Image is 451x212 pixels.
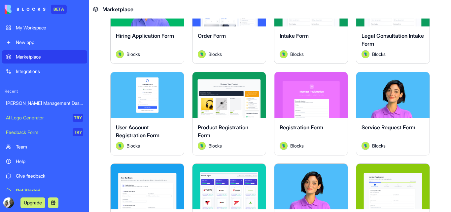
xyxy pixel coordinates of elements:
[198,32,226,39] span: Order Form
[2,21,87,34] a: My Workspace
[102,5,133,13] span: Marketplace
[126,51,140,58] span: Blocks
[280,142,288,150] img: Avatar
[198,50,206,58] img: Avatar
[73,128,83,136] div: TRY
[274,72,348,155] a: Registration FormAvatarBlocks
[362,142,369,150] img: Avatar
[198,142,206,150] img: Avatar
[16,173,83,179] div: Give feedback
[280,50,288,58] img: Avatar
[6,129,68,136] div: Feedback Form
[2,184,87,197] a: Get Started
[16,24,83,31] div: My Workspace
[16,54,83,60] div: Marketplace
[126,142,140,149] span: Blocks
[5,5,46,14] img: logo
[20,197,45,208] button: Upgrade
[6,114,68,121] div: AI Logo Generator
[16,39,83,46] div: New app
[2,169,87,183] a: Give feedback
[2,111,87,124] a: AI Logo GeneratorTRY
[73,114,83,122] div: TRY
[198,124,248,139] span: Product Registration Form
[116,32,174,39] span: Hiring Application Form
[2,126,87,139] a: Feedback FormTRY
[16,158,83,165] div: Help
[2,65,87,78] a: Integrations
[16,68,83,75] div: Integrations
[110,72,184,155] a: User Account Registration FormAvatarBlocks
[362,50,369,58] img: Avatar
[16,187,83,194] div: Get Started
[3,197,14,208] img: ACg8ocKQ3SgvDw7Ynkk_nNkynPazjRnXuJC25LNp1x870yFNF0hQuRmt=s96-c
[2,155,87,168] a: Help
[372,142,386,149] span: Blocks
[6,100,83,106] div: [PERSON_NAME] Management Dashboard
[116,124,159,139] span: User Account Registration Form
[20,199,45,206] a: Upgrade
[362,124,415,131] span: Service Request Form
[290,142,304,149] span: Blocks
[2,50,87,64] a: Marketplace
[356,72,430,155] a: Service Request FormAvatarBlocks
[280,124,323,131] span: Registration Form
[208,51,222,58] span: Blocks
[51,5,67,14] div: BETA
[2,89,87,94] span: Recent
[290,51,304,58] span: Blocks
[362,32,424,47] span: Legal Consultation Intake Form
[280,32,309,39] span: Intake Form
[16,144,83,150] div: Team
[192,72,266,155] a: Product Registration FormAvatarBlocks
[116,50,124,58] img: Avatar
[2,97,87,110] a: [PERSON_NAME] Management Dashboard
[2,140,87,153] a: Team
[2,36,87,49] a: New app
[116,142,124,150] img: Avatar
[208,142,222,149] span: Blocks
[372,51,386,58] span: Blocks
[5,5,67,14] a: BETA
